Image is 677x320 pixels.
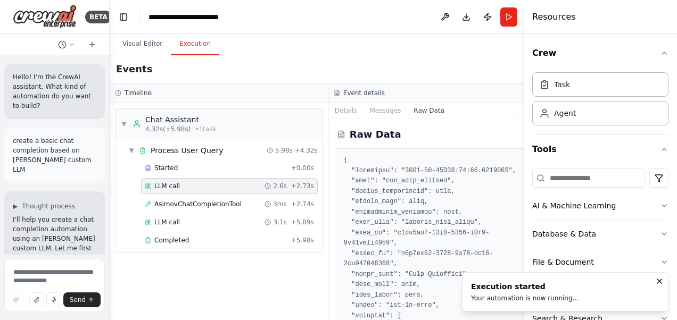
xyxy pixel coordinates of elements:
[532,229,596,239] div: Database & Data
[532,38,668,68] button: Crew
[116,10,131,24] button: Hide left sidebar
[46,292,61,307] button: Click to speak your automation idea
[13,202,18,210] span: ▶
[85,11,112,23] div: BETA
[54,38,79,51] button: Switch to previous chat
[70,296,86,304] span: Send
[554,79,570,90] div: Task
[554,108,576,119] div: Agent
[407,103,451,118] button: Raw Data
[532,68,668,134] div: Crew
[114,33,171,55] button: Visual Editor
[151,145,223,156] span: Process User Query
[154,218,180,226] span: LLM call
[195,125,216,133] span: • 1 task
[291,236,314,245] span: + 5.98s
[273,200,287,208] span: 3ms
[532,248,668,276] button: File & Document
[275,146,293,155] span: 5.98s
[13,202,75,210] button: ▶Thought process
[532,220,668,248] button: Database & Data
[145,125,191,133] span: 4.32s (+5.98s)
[84,38,101,51] button: Start a new chat
[125,89,152,97] h3: Timeline
[154,236,189,245] span: Completed
[291,164,314,172] span: + 0.00s
[532,200,616,211] div: AI & Machine Learning
[121,120,127,128] span: ▼
[128,146,135,155] span: ▼
[471,294,579,302] div: Your automation is now running...
[13,215,96,282] p: I'll help you create a chat completion automation using an [PERSON_NAME] custom LLM. Let me first...
[273,218,286,226] span: 3.1s
[148,12,219,22] nav: breadcrumb
[154,200,242,208] span: AsimovChatCompletionTool
[291,200,314,208] span: + 2.74s
[350,127,401,142] h2: Raw Data
[532,11,576,23] h4: Resources
[328,103,364,118] button: Details
[532,257,594,267] div: File & Document
[343,89,385,97] h3: Event details
[13,72,96,111] p: Hello! I'm the CrewAI assistant. What kind of automation do you want to build?
[9,292,23,307] button: Improve this prompt
[171,33,219,55] button: Execution
[63,292,101,307] button: Send
[154,182,180,190] span: LLM call
[145,114,216,125] div: Chat Assistant
[13,136,96,174] p: create a basic chat completion based on [PERSON_NAME] custom LLM
[273,182,286,190] span: 2.6s
[116,62,152,77] h2: Events
[471,281,579,292] div: Execution started
[532,192,668,220] button: AI & Machine Learning
[291,182,314,190] span: + 2.73s
[363,103,407,118] button: Messages
[291,218,314,226] span: + 5.89s
[22,202,75,210] span: Thought process
[13,5,77,29] img: Logo
[295,146,318,155] span: + 4.32s
[154,164,178,172] span: Started
[29,292,44,307] button: Upload files
[532,134,668,164] button: Tools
